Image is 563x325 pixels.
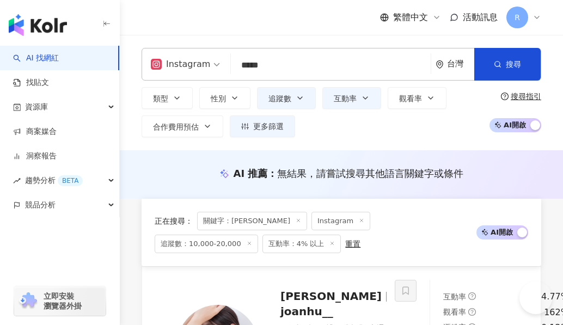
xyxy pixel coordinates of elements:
span: 資源庫 [25,95,48,119]
span: 立即安裝 瀏覽器外掛 [44,291,82,311]
div: 重置 [345,240,360,248]
div: 台灣 [447,59,474,69]
button: 互動率 [322,87,381,109]
span: 觀看率 [399,94,422,103]
span: 合作費用預估 [153,122,199,131]
button: 搜尋 [474,48,541,81]
iframe: Help Scout Beacon - Open [519,281,552,314]
span: 觀看率 [443,308,466,316]
button: 合作費用預估 [142,115,223,137]
span: rise [13,177,21,185]
span: 趨勢分析 [25,168,83,193]
span: 性別 [211,94,226,103]
span: 互動率 [334,94,357,103]
button: 更多篩選 [230,115,295,137]
div: BETA [58,175,83,186]
span: 互動率：4% 以上 [262,235,341,253]
span: 類型 [153,94,168,103]
span: 無結果，請嘗試搜尋其他語言關鍵字或條件 [277,168,463,179]
span: 繁體中文 [393,11,428,23]
button: 觀看率 [388,87,446,109]
span: [PERSON_NAME] [280,290,382,303]
a: 找貼文 [13,77,49,88]
span: 追蹤數：10,000-20,000 [155,235,258,253]
span: environment [436,60,444,69]
img: chrome extension [17,292,39,310]
span: 互動率 [443,292,466,301]
span: 正在搜尋 ： [155,217,193,225]
span: question-circle [468,292,476,300]
span: R [515,11,520,23]
a: searchAI 找網紅 [13,53,59,64]
img: logo [9,14,67,36]
span: 搜尋 [506,60,521,69]
button: 類型 [142,87,193,109]
span: 關鍵字：[PERSON_NAME] [197,212,307,230]
button: 追蹤數 [257,87,316,109]
span: question-circle [501,93,509,100]
span: 競品分析 [25,193,56,217]
div: 搜尋指引 [511,92,541,101]
div: Instagram [151,56,210,73]
a: chrome extension立即安裝 瀏覽器外掛 [14,286,106,316]
a: 商案媒合 [13,126,57,137]
span: 追蹤數 [268,94,291,103]
span: 活動訊息 [463,12,498,22]
span: Instagram [311,212,370,230]
span: question-circle [468,308,476,316]
span: joanhu__ [280,305,333,318]
button: 性別 [199,87,250,109]
a: 洞察報告 [13,151,57,162]
span: 更多篩選 [253,122,284,131]
div: AI 推薦 ： [234,167,464,180]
